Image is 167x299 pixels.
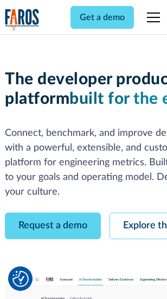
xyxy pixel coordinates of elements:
a: Request a demo [5,213,101,239]
a: home [5,9,40,31]
div: menu [140,4,162,30]
button: Cookie Settings [12,271,29,287]
img: Revisit consent button [12,271,29,287]
a: Get a demo [70,6,134,29]
img: Logo of the analytics and reporting company Faros. [5,9,40,31]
